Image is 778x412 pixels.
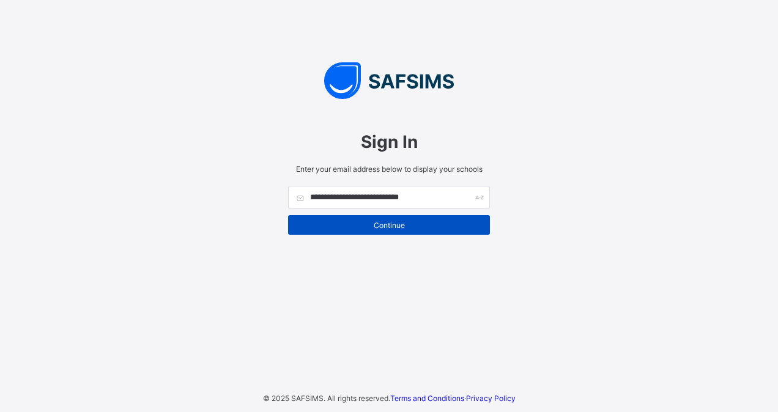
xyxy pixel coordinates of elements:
img: SAFSIMS Logo [276,62,502,99]
span: Continue [297,221,481,230]
span: · [390,394,516,403]
span: © 2025 SAFSIMS. All rights reserved. [263,394,390,403]
span: Sign In [288,131,490,152]
span: Enter your email address below to display your schools [288,164,490,174]
a: Privacy Policy [466,394,516,403]
a: Terms and Conditions [390,394,464,403]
